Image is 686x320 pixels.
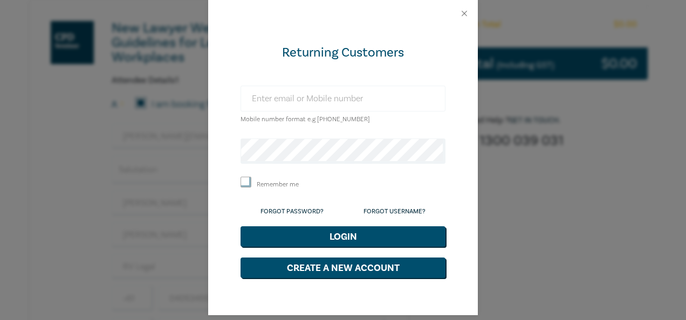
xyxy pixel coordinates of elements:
a: Forgot Password? [260,207,324,215]
button: Close [459,9,469,18]
small: Mobile number format e.g [PHONE_NUMBER] [241,115,370,123]
button: Create a New Account [241,258,445,278]
label: Remember me [257,180,299,189]
a: Forgot Username? [363,207,426,215]
div: Returning Customers [241,44,445,61]
button: Login [241,226,445,247]
input: Enter email or Mobile number [241,86,445,112]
